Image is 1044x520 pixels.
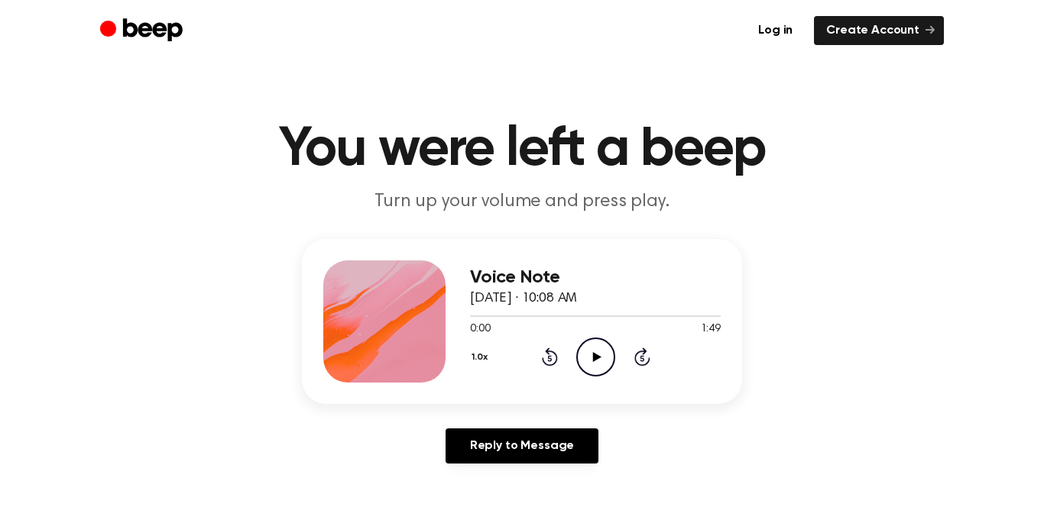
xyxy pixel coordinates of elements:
span: [DATE] · 10:08 AM [470,292,577,305]
p: Turn up your volume and press play. [229,189,815,215]
a: Log in [746,16,805,45]
span: 1:49 [701,321,721,338]
button: 1.0x [470,344,494,370]
a: Reply to Message [446,428,598,463]
a: Beep [100,16,186,46]
a: Create Account [814,16,944,45]
h1: You were left a beep [131,122,913,177]
h3: Voice Note [470,267,721,288]
span: 0:00 [470,321,490,338]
